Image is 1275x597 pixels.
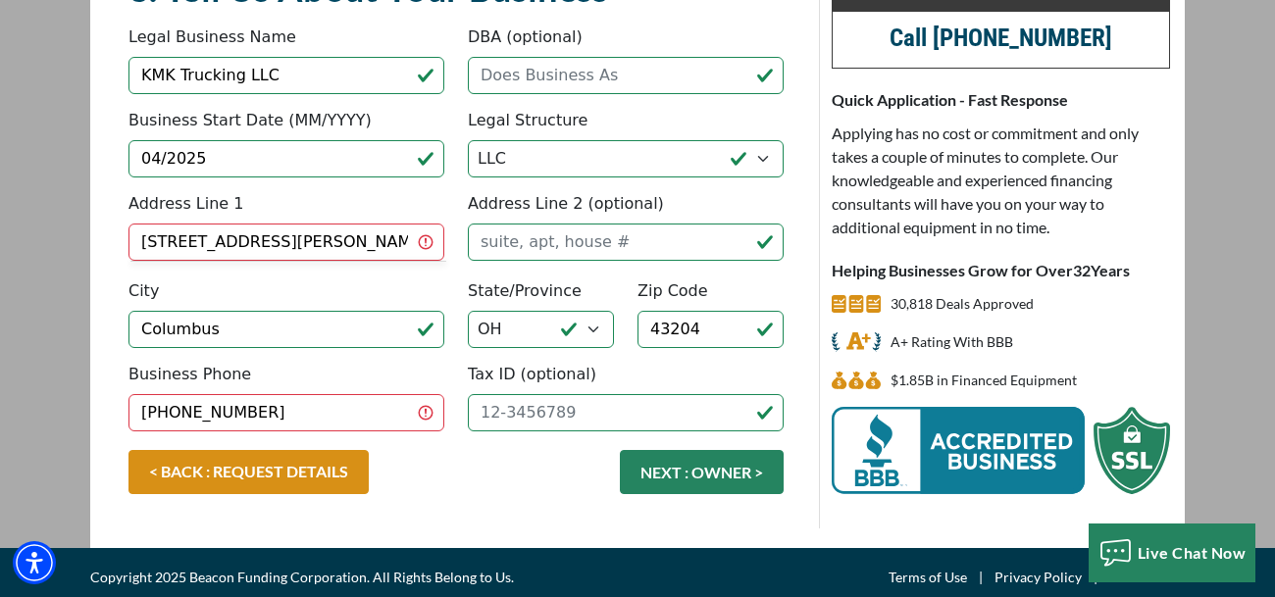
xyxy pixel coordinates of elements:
[891,330,1013,354] p: A+ Rating With BBB
[468,394,784,431] input: 12-3456789
[994,566,1082,589] a: Privacy Policy
[128,363,251,386] label: Business Phone
[468,279,582,303] label: State/Province
[891,292,1034,316] p: 30,818 Deals Approved
[468,57,784,94] input: Does Business As
[620,450,784,494] button: NEXT : OWNER >
[128,450,369,494] a: < BACK : REQUEST DETAILS
[967,566,994,589] span: |
[1073,261,1091,279] span: 32
[832,122,1170,239] p: Applying has no cost or commitment and only takes a couple of minutes to complete. Our knowledgea...
[1082,566,1109,589] span: |
[889,566,967,589] a: Terms of Use
[832,259,1170,282] p: Helping Businesses Grow for Over Years
[1089,523,1256,582] button: Live Chat Now
[890,24,1112,52] a: call (847) 232-7815
[128,192,243,216] label: Address Line 1
[468,224,784,261] input: suite, apt, house #
[468,192,664,216] label: Address Line 2 (optional)
[128,25,296,49] label: Legal Business Name
[468,25,583,49] label: DBA (optional)
[891,369,1077,392] p: $1,846,962,036 in Financed Equipment
[832,407,1170,494] img: BBB Acredited Business and SSL Protection
[128,140,444,177] input: MM/YYYY
[128,109,372,132] label: Business Start Date (MM/YYYY)
[468,109,587,132] label: Legal Structure
[13,541,56,584] div: Accessibility Menu
[832,88,1170,112] p: Quick Application - Fast Response
[637,279,708,303] label: Zip Code
[90,566,514,589] span: Copyright 2025 Beacon Funding Corporation. All Rights Belong to Us.
[128,279,159,303] label: City
[468,363,596,386] label: Tax ID (optional)
[1138,543,1247,562] span: Live Chat Now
